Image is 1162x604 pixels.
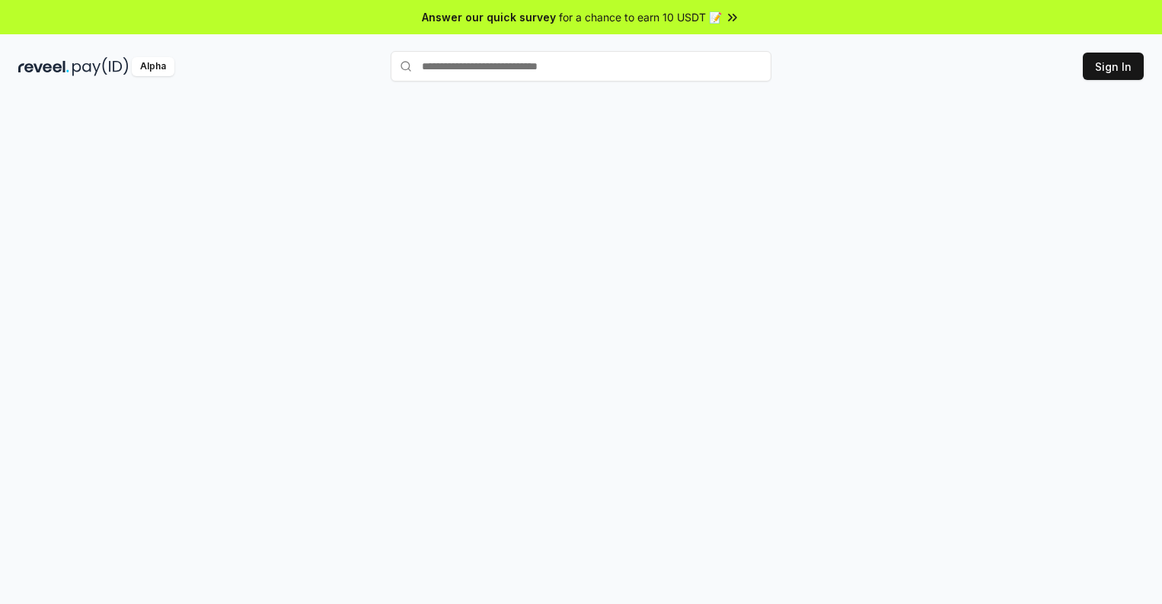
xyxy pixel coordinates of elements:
[72,57,129,76] img: pay_id
[559,9,722,25] span: for a chance to earn 10 USDT 📝
[422,9,556,25] span: Answer our quick survey
[18,57,69,76] img: reveel_dark
[1083,53,1144,80] button: Sign In
[132,57,174,76] div: Alpha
